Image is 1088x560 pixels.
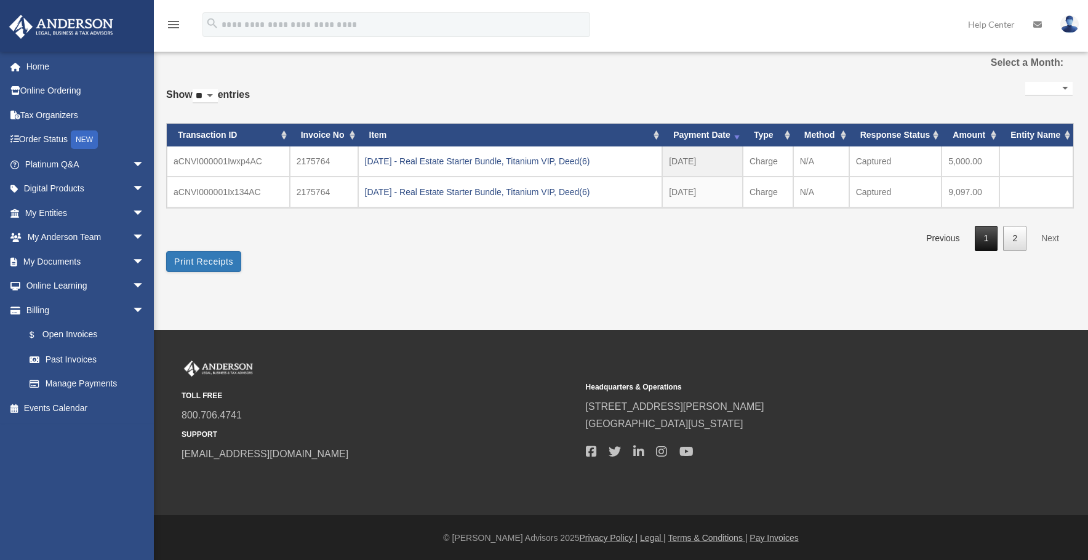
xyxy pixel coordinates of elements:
[132,177,157,202] span: arrow_drop_down
[290,177,358,207] td: 2175764
[942,177,999,207] td: 9,097.00
[132,225,157,250] span: arrow_drop_down
[167,124,290,146] th: Transaction ID: activate to sort column ascending
[662,177,743,207] td: [DATE]
[793,146,849,177] td: N/A
[662,146,743,177] td: [DATE]
[640,533,666,543] a: Legal |
[580,533,638,543] a: Privacy Policy |
[358,124,663,146] th: Item: activate to sort column ascending
[166,17,181,32] i: menu
[132,201,157,226] span: arrow_drop_down
[9,127,163,153] a: Order StatusNEW
[290,146,358,177] td: 2175764
[668,533,748,543] a: Terms & Conditions |
[132,298,157,323] span: arrow_drop_down
[206,17,219,30] i: search
[750,533,798,543] a: Pay Invoices
[743,146,793,177] td: Charge
[9,298,163,322] a: Billingarrow_drop_down
[793,124,849,146] th: Method: activate to sort column ascending
[9,103,163,127] a: Tax Organizers
[167,177,290,207] td: aCNVI000001Ix134AC
[1032,226,1068,251] a: Next
[365,183,656,201] div: [DATE] - Real Estate Starter Bundle, Titanium VIP, Deed(6)
[999,124,1073,146] th: Entity Name: activate to sort column ascending
[132,274,157,299] span: arrow_drop_down
[942,124,999,146] th: Amount: activate to sort column ascending
[586,418,743,429] a: [GEOGRAPHIC_DATA][US_STATE]
[9,152,163,177] a: Platinum Q&Aarrow_drop_down
[71,130,98,149] div: NEW
[9,177,163,201] a: Digital Productsarrow_drop_down
[1003,226,1026,251] a: 2
[182,428,577,441] small: SUPPORT
[166,251,241,272] button: Print Receipts
[166,86,250,116] label: Show entries
[793,177,849,207] td: N/A
[917,226,969,251] a: Previous
[931,54,1064,71] label: Select a Month:
[586,381,982,394] small: Headquarters & Operations
[9,225,163,250] a: My Anderson Teamarrow_drop_down
[586,401,764,412] a: [STREET_ADDRESS][PERSON_NAME]
[17,322,163,348] a: $Open Invoices
[6,15,117,39] img: Anderson Advisors Platinum Portal
[182,449,348,459] a: [EMAIL_ADDRESS][DOMAIN_NAME]
[17,372,163,396] a: Manage Payments
[849,146,942,177] td: Captured
[132,152,157,177] span: arrow_drop_down
[975,226,998,251] a: 1
[365,153,656,170] div: [DATE] - Real Estate Starter Bundle, Titanium VIP, Deed(6)
[743,177,793,207] td: Charge
[849,177,942,207] td: Captured
[132,249,157,274] span: arrow_drop_down
[182,390,577,402] small: TOLL FREE
[166,22,181,32] a: menu
[9,274,163,298] a: Online Learningarrow_drop_down
[167,146,290,177] td: aCNVI000001Iwxp4AC
[182,361,255,377] img: Anderson Advisors Platinum Portal
[849,124,942,146] th: Response Status: activate to sort column ascending
[193,89,218,103] select: Showentries
[9,249,163,274] a: My Documentsarrow_drop_down
[9,201,163,225] a: My Entitiesarrow_drop_down
[743,124,793,146] th: Type: activate to sort column ascending
[182,410,242,420] a: 800.706.4741
[9,54,163,79] a: Home
[9,79,163,103] a: Online Ordering
[1060,15,1079,33] img: User Pic
[154,530,1088,546] div: © [PERSON_NAME] Advisors 2025
[942,146,999,177] td: 5,000.00
[9,396,163,420] a: Events Calendar
[17,347,157,372] a: Past Invoices
[662,124,743,146] th: Payment Date: activate to sort column ascending
[290,124,358,146] th: Invoice No: activate to sort column ascending
[36,327,42,343] span: $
